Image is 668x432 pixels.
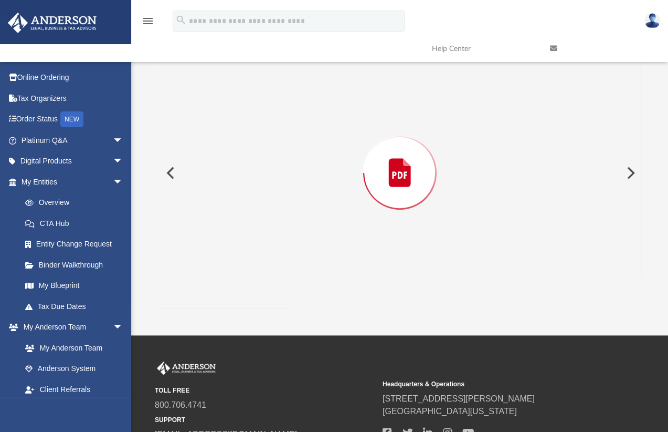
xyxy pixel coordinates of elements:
a: Online Ordering [7,67,139,88]
small: SUPPORT [155,415,375,425]
a: My Blueprint [15,275,134,296]
a: Order StatusNEW [7,109,139,130]
a: Binder Walkthrough [15,254,139,275]
a: Overview [15,192,139,213]
span: arrow_drop_down [113,317,134,338]
a: Digital Productsarrow_drop_down [7,151,139,172]
a: CTA Hub [15,213,139,234]
a: menu [142,20,154,27]
a: Entity Change Request [15,234,139,255]
a: [GEOGRAPHIC_DATA][US_STATE] [383,407,517,416]
a: Anderson System [15,358,134,379]
span: arrow_drop_down [113,171,134,193]
span: arrow_drop_down [113,151,134,172]
div: Preview [158,9,641,308]
a: Tax Organizers [7,88,139,109]
img: User Pic [644,13,660,28]
button: Previous File [158,158,181,188]
button: Next File [618,158,641,188]
i: search [175,14,187,26]
a: Tax Due Dates [15,296,139,317]
a: 800.706.4741 [155,400,206,409]
small: Headquarters & Operations [383,379,603,389]
a: My Entitiesarrow_drop_down [7,171,139,192]
small: TOLL FREE [155,386,375,395]
a: My Anderson Teamarrow_drop_down [7,317,134,338]
a: My Anderson Team [15,337,129,358]
div: NEW [60,111,83,127]
img: Anderson Advisors Platinum Portal [155,362,218,375]
i: menu [142,15,154,27]
span: arrow_drop_down [113,130,134,151]
a: Help Center [424,28,542,69]
img: Anderson Advisors Platinum Portal [5,13,100,33]
a: Platinum Q&Aarrow_drop_down [7,130,139,151]
a: [STREET_ADDRESS][PERSON_NAME] [383,394,535,403]
a: Client Referrals [15,379,134,400]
